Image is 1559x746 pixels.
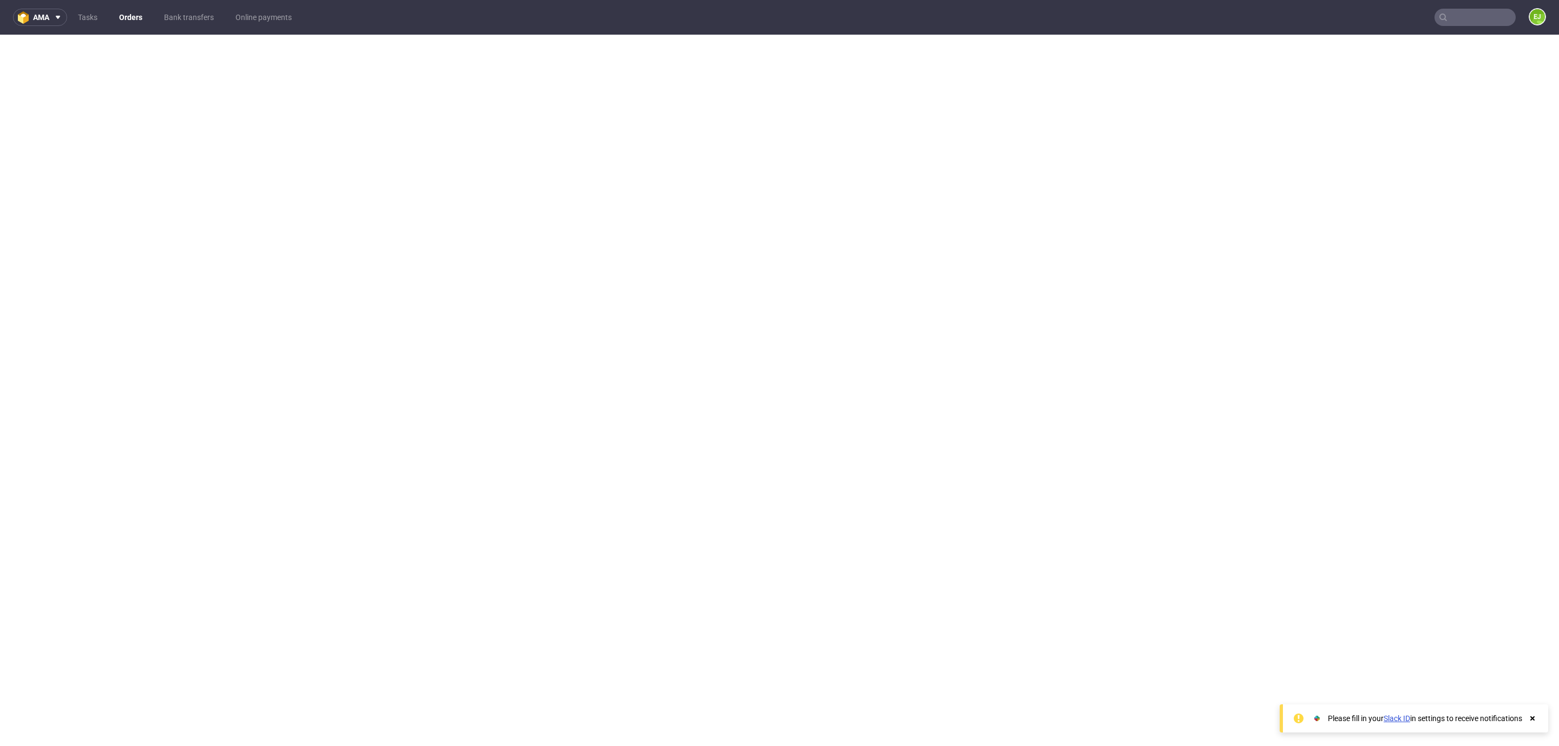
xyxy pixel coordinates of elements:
button: ama [13,9,67,26]
img: logo [18,11,33,24]
a: Slack ID [1384,714,1410,723]
a: Tasks [71,9,104,26]
img: Slack [1312,713,1322,724]
div: Please fill in your in settings to receive notifications [1328,713,1522,724]
a: Online payments [229,9,298,26]
span: ama [33,14,49,21]
a: Bank transfers [158,9,220,26]
a: Orders [113,9,149,26]
figcaption: EJ [1530,9,1545,24]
